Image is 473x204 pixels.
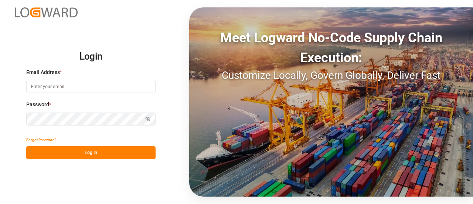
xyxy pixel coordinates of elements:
span: Email Address [26,68,60,76]
h2: Login [26,45,156,68]
button: Forgot Password? [26,133,57,146]
input: Enter your email [26,80,156,93]
div: Meet Logward No-Code Supply Chain Execution: [189,28,473,68]
span: Password [26,101,49,108]
div: Customize Locally, Govern Globally, Deliver Fast [189,68,473,83]
img: Logward_new_orange.png [15,7,78,17]
button: Log In [26,146,156,159]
